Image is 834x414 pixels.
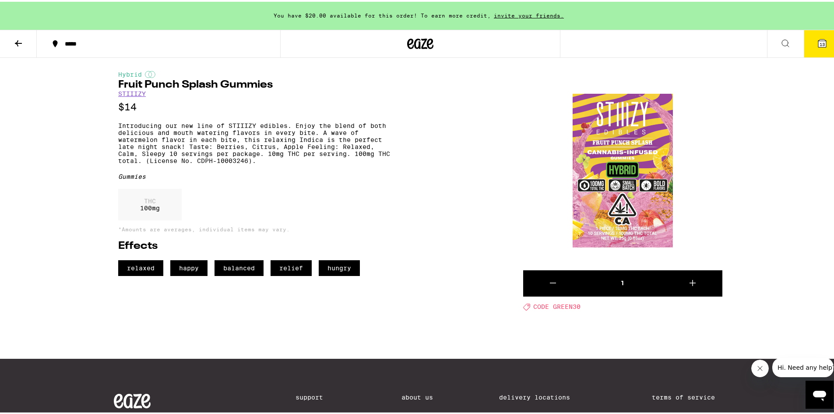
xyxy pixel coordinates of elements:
span: You have $20.00 available for this order! To earn more credit, [274,11,491,17]
span: happy [170,258,208,274]
span: Hi. Need any help? [5,6,63,13]
iframe: Message from company [772,356,834,375]
h1: Fruit Punch Splash Gummies [118,78,390,88]
div: Gummies [118,171,390,178]
a: Delivery Locations [499,392,586,399]
a: Support [296,392,335,399]
a: Terms of Service [652,392,727,399]
a: STIIIZY [118,88,146,96]
iframe: Button to launch messaging window [806,379,834,407]
span: hungry [319,258,360,274]
p: THC [140,196,160,203]
div: Hybrid [118,69,390,76]
img: hybridColor.svg [145,69,155,76]
span: invite your friends. [491,11,567,17]
p: Introducing our new line of STIIIZY edibles. Enjoy the blend of both delicious and mouth watering... [118,120,390,163]
div: 1 [583,277,662,286]
span: 13 [820,40,825,45]
p: *Amounts are averages, individual items may vary. [118,225,390,230]
iframe: Close message [751,358,769,375]
img: STIIIZY - Fruit Punch Splash Gummies [523,69,722,269]
h2: Effects [118,239,390,250]
a: About Us [401,392,433,399]
p: $14 [118,100,390,111]
div: 100 mg [118,187,182,219]
span: relaxed [118,258,163,274]
span: balanced [215,258,264,274]
span: relief [271,258,312,274]
span: CODE GREEN30 [533,302,581,309]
